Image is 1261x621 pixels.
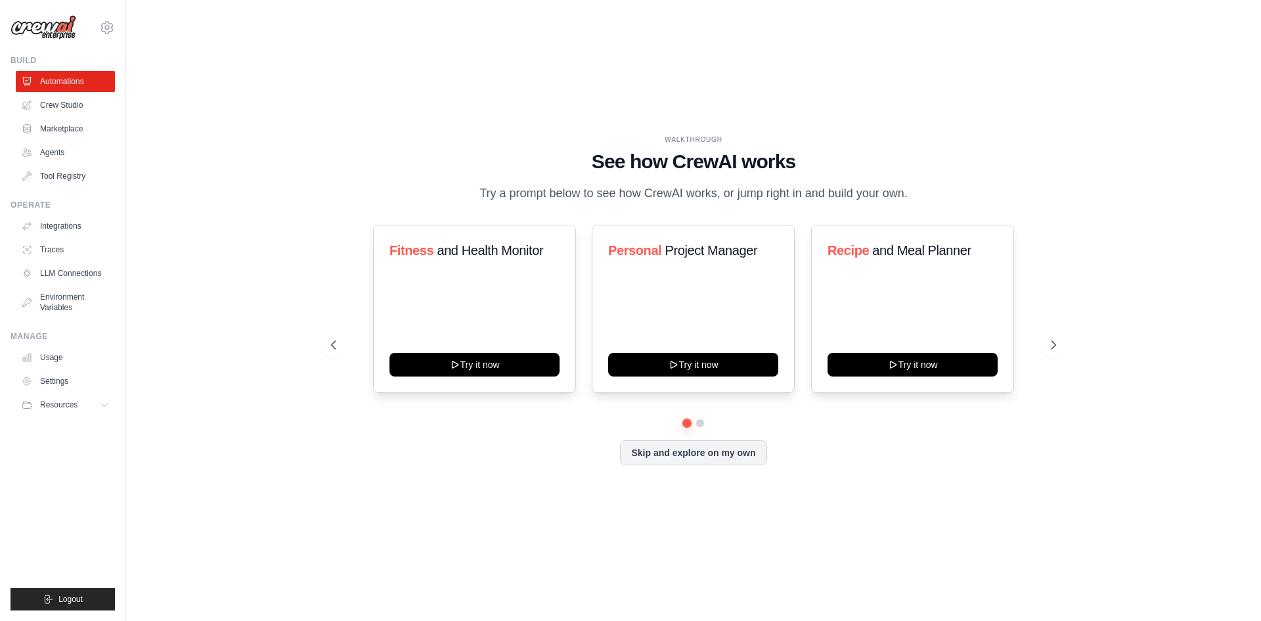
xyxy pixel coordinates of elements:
[11,200,115,210] div: Operate
[16,118,115,139] a: Marketplace
[16,142,115,163] a: Agents
[665,243,758,258] span: Project Manager
[828,353,998,377] button: Try it now
[16,216,115,237] a: Integrations
[331,135,1056,145] div: WALKTHROUGH
[389,353,560,377] button: Try it now
[11,331,115,342] div: Manage
[16,239,115,260] a: Traces
[1195,558,1261,621] iframe: Chat Widget
[16,263,115,284] a: LLM Connections
[608,243,661,258] span: Personal
[16,347,115,368] a: Usage
[16,371,115,392] a: Settings
[872,243,971,258] span: and Meal Planner
[16,71,115,92] a: Automations
[16,287,115,318] a: Environment Variables
[16,95,115,116] a: Crew Studio
[16,166,115,187] a: Tool Registry
[473,184,914,203] p: Try a prompt below to see how CrewAI works, or jump right in and build your own.
[608,353,778,377] button: Try it now
[11,15,76,40] img: Logo
[331,150,1056,173] h1: See how CrewAI works
[58,594,83,605] span: Logout
[16,394,115,415] button: Resources
[11,588,115,610] button: Logout
[11,55,115,66] div: Build
[620,440,766,465] button: Skip and explore on my own
[437,243,543,258] span: and Health Monitor
[828,243,869,258] span: Recipe
[40,400,77,410] span: Resources
[389,243,433,258] span: Fitness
